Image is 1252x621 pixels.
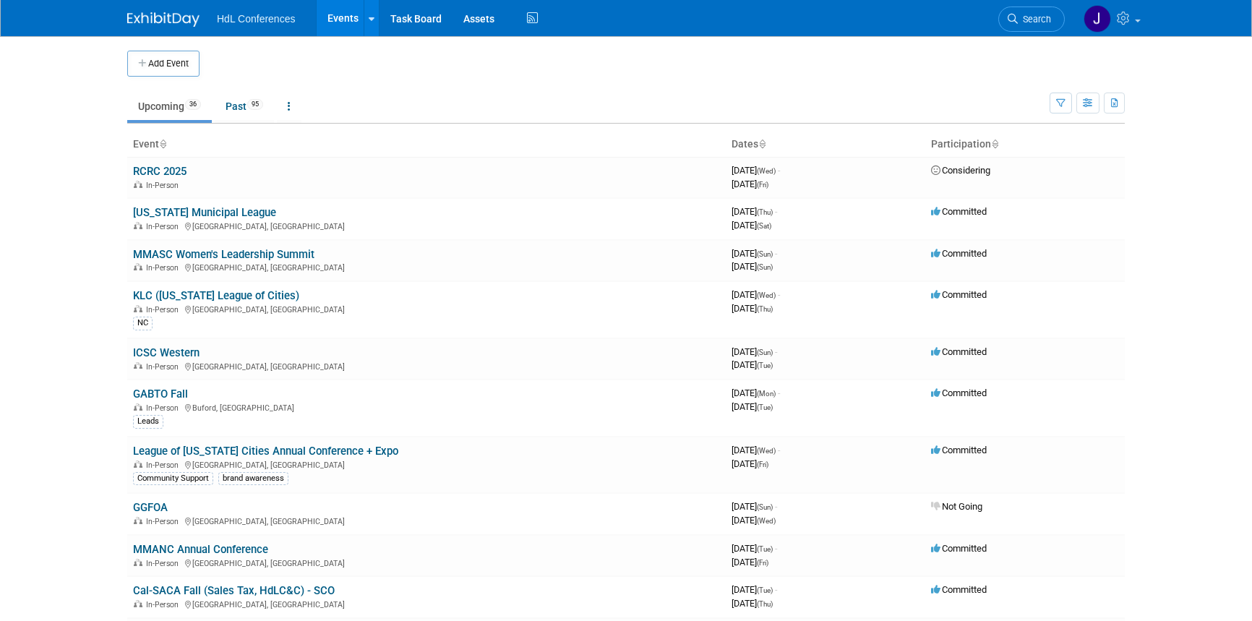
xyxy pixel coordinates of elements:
[133,248,314,261] a: MMASC Women's Leadership Summit
[732,359,773,370] span: [DATE]
[757,586,773,594] span: (Tue)
[757,250,773,258] span: (Sun)
[778,445,780,455] span: -
[134,181,142,188] img: In-Person Event
[133,515,720,526] div: [GEOGRAPHIC_DATA], [GEOGRAPHIC_DATA]
[726,132,925,157] th: Dates
[133,289,299,302] a: KLC ([US_STATE] League of Cities)
[134,461,142,468] img: In-Person Event
[757,447,776,455] span: (Wed)
[931,501,982,512] span: Not Going
[146,600,183,609] span: In-Person
[757,167,776,175] span: (Wed)
[133,415,163,428] div: Leads
[757,390,776,398] span: (Mon)
[931,387,987,398] span: Committed
[732,515,776,526] span: [DATE]
[931,206,987,217] span: Committed
[757,291,776,299] span: (Wed)
[925,132,1125,157] th: Participation
[133,598,720,609] div: [GEOGRAPHIC_DATA], [GEOGRAPHIC_DATA]
[757,503,773,511] span: (Sun)
[146,559,183,568] span: In-Person
[757,559,768,567] span: (Fri)
[146,403,183,413] span: In-Person
[1084,5,1111,33] img: Johnny Nguyen
[775,543,777,554] span: -
[775,346,777,357] span: -
[732,387,780,398] span: [DATE]
[931,584,987,595] span: Committed
[127,12,200,27] img: ExhibitDay
[778,165,780,176] span: -
[732,261,773,272] span: [DATE]
[133,220,720,231] div: [GEOGRAPHIC_DATA], [GEOGRAPHIC_DATA]
[732,346,777,357] span: [DATE]
[1018,14,1051,25] span: Search
[159,138,166,150] a: Sort by Event Name
[732,248,777,259] span: [DATE]
[732,445,780,455] span: [DATE]
[133,206,276,219] a: [US_STATE] Municipal League
[217,13,295,25] span: HdL Conferences
[146,461,183,470] span: In-Person
[931,543,987,554] span: Committed
[133,401,720,413] div: Buford, [GEOGRAPHIC_DATA]
[732,220,771,231] span: [DATE]
[146,362,183,372] span: In-Person
[133,543,268,556] a: MMANC Annual Conference
[775,584,777,595] span: -
[133,472,213,485] div: Community Support
[732,303,773,314] span: [DATE]
[134,600,142,607] img: In-Person Event
[757,348,773,356] span: (Sun)
[998,7,1065,32] a: Search
[732,289,780,300] span: [DATE]
[775,248,777,259] span: -
[134,305,142,312] img: In-Person Event
[732,401,773,412] span: [DATE]
[757,600,773,608] span: (Thu)
[133,346,200,359] a: ICSC Western
[133,360,720,372] div: [GEOGRAPHIC_DATA], [GEOGRAPHIC_DATA]
[757,181,768,189] span: (Fri)
[146,222,183,231] span: In-Person
[134,362,142,369] img: In-Person Event
[134,559,142,566] img: In-Person Event
[732,584,777,595] span: [DATE]
[931,445,987,455] span: Committed
[778,289,780,300] span: -
[757,545,773,553] span: (Tue)
[757,305,773,313] span: (Thu)
[732,458,768,469] span: [DATE]
[931,248,987,259] span: Committed
[732,165,780,176] span: [DATE]
[133,303,720,314] div: [GEOGRAPHIC_DATA], [GEOGRAPHIC_DATA]
[146,181,183,190] span: In-Person
[732,557,768,568] span: [DATE]
[133,317,153,330] div: NC
[133,387,188,401] a: GABTO Fall
[732,179,768,189] span: [DATE]
[215,93,274,120] a: Past95
[778,387,780,398] span: -
[146,305,183,314] span: In-Person
[185,99,201,110] span: 36
[931,346,987,357] span: Committed
[991,138,998,150] a: Sort by Participation Type
[757,208,773,216] span: (Thu)
[127,51,200,77] button: Add Event
[931,289,987,300] span: Committed
[757,222,771,230] span: (Sat)
[218,472,288,485] div: brand awareness
[757,361,773,369] span: (Tue)
[134,403,142,411] img: In-Person Event
[732,501,777,512] span: [DATE]
[127,132,726,157] th: Event
[133,501,168,514] a: GGFOA
[134,222,142,229] img: In-Person Event
[775,206,777,217] span: -
[133,584,335,597] a: Cal-SACA Fall (Sales Tax, HdLC&C) - SCO
[134,517,142,524] img: In-Person Event
[133,445,398,458] a: League of [US_STATE] Cities Annual Conference + Expo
